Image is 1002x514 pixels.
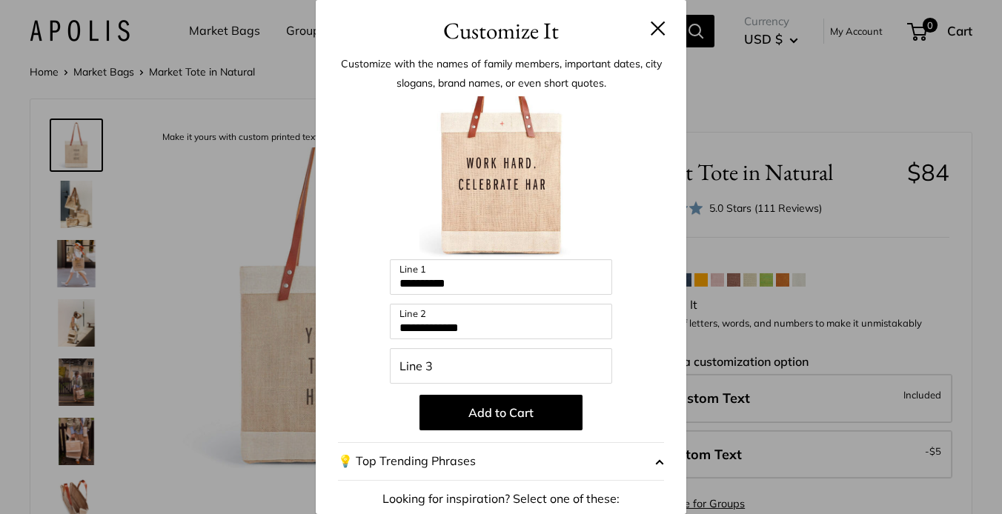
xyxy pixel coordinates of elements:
[12,458,159,502] iframe: Sign Up via Text for Offers
[338,13,664,48] h3: Customize It
[419,96,583,259] img: customizer-prod
[338,442,664,481] button: 💡 Top Trending Phrases
[419,395,583,430] button: Add to Cart
[338,488,664,510] p: Looking for inspiration? Select one of these:
[338,54,664,93] p: Customize with the names of family members, important dates, city slogans, brand names, or even s...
